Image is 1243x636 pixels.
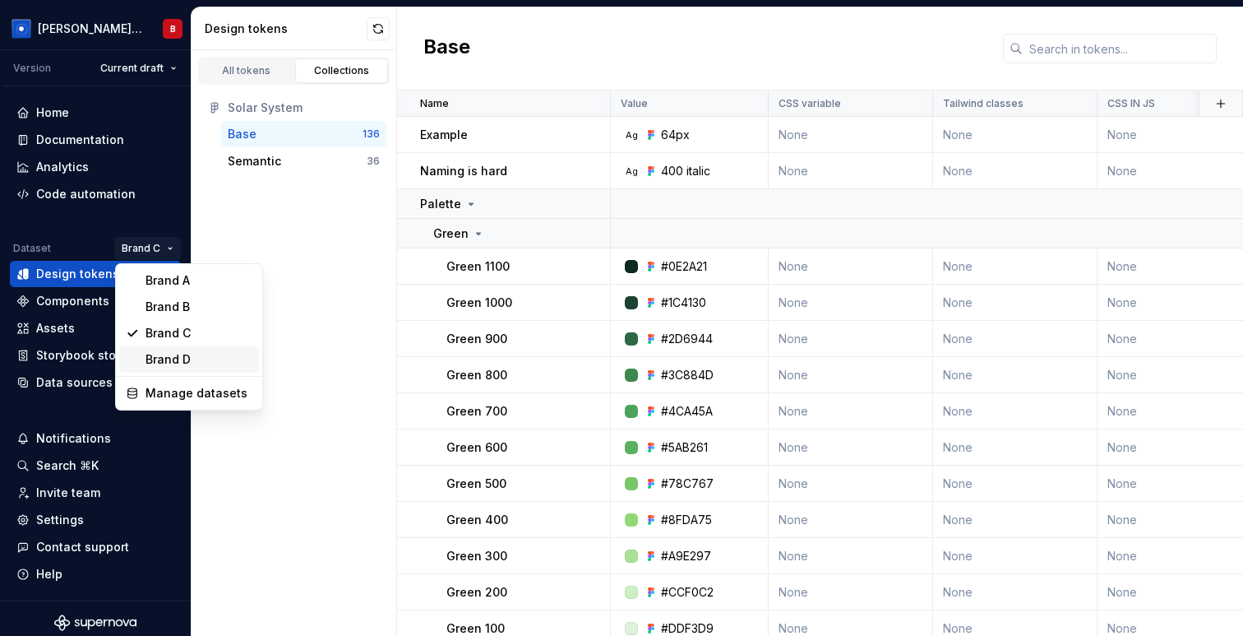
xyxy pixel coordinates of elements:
a: Manage datasets [119,380,259,406]
div: Brand C [146,325,252,341]
div: Brand A [146,272,252,289]
div: Brand B [146,299,252,315]
div: Manage datasets [146,385,252,402]
div: Brand D [146,351,252,368]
